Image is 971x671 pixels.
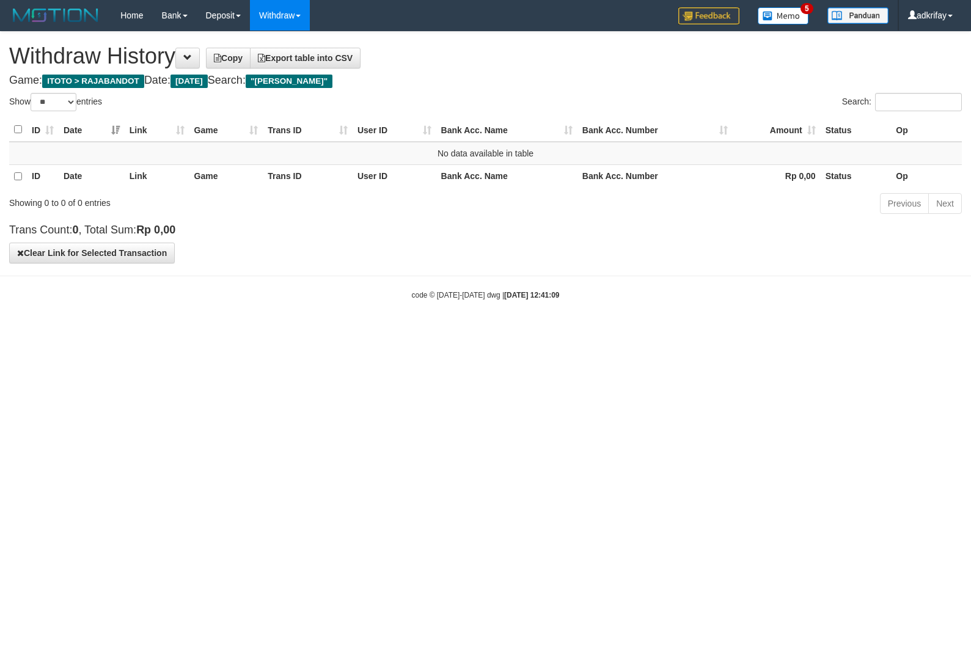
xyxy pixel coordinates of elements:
select: Showentries [31,93,76,111]
input: Search: [875,93,962,111]
th: Bank Acc. Number [577,164,733,188]
th: Bank Acc. Name [436,164,577,188]
th: Status [821,118,892,142]
small: code © [DATE]-[DATE] dwg | [412,291,560,299]
a: Copy [206,48,251,68]
th: Date: activate to sort column ascending [59,118,125,142]
span: "[PERSON_NAME]" [246,75,332,88]
img: Feedback.jpg [678,7,739,24]
th: Link: activate to sort column ascending [125,118,189,142]
th: Op [891,164,962,188]
strong: Rp 0,00 [785,171,816,181]
th: Game: activate to sort column ascending [189,118,263,142]
span: ITOTO > RAJABANDOT [42,75,144,88]
label: Search: [842,93,962,111]
img: Button%20Memo.svg [758,7,809,24]
th: User ID [353,164,436,188]
th: Game [189,164,263,188]
th: Status [821,164,892,188]
span: Copy [214,53,243,63]
strong: [DATE] 12:41:09 [504,291,559,299]
h4: Trans Count: , Total Sum: [9,224,962,237]
td: No data available in table [9,142,962,165]
strong: Rp 0,00 [136,224,175,236]
a: Export table into CSV [250,48,361,68]
th: Bank Acc. Number: activate to sort column ascending [577,118,733,142]
th: Link [125,164,189,188]
th: Date [59,164,125,188]
strong: 0 [72,224,78,236]
th: ID [27,164,59,188]
th: Amount: activate to sort column ascending [733,118,821,142]
div: Showing 0 to 0 of 0 entries [9,192,395,209]
h1: Withdraw History [9,44,962,68]
th: Op [891,118,962,142]
span: [DATE] [170,75,208,88]
span: 5 [801,3,813,14]
th: Trans ID [263,164,353,188]
label: Show entries [9,93,102,111]
a: Next [928,193,962,214]
th: User ID: activate to sort column ascending [353,118,436,142]
th: Bank Acc. Name: activate to sort column ascending [436,118,577,142]
img: panduan.png [827,7,889,24]
img: MOTION_logo.png [9,6,102,24]
a: Previous [880,193,929,214]
th: ID: activate to sort column ascending [27,118,59,142]
h4: Game: Date: Search: [9,75,962,87]
span: Export table into CSV [258,53,353,63]
th: Trans ID: activate to sort column ascending [263,118,353,142]
button: Clear Link for Selected Transaction [9,243,175,263]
